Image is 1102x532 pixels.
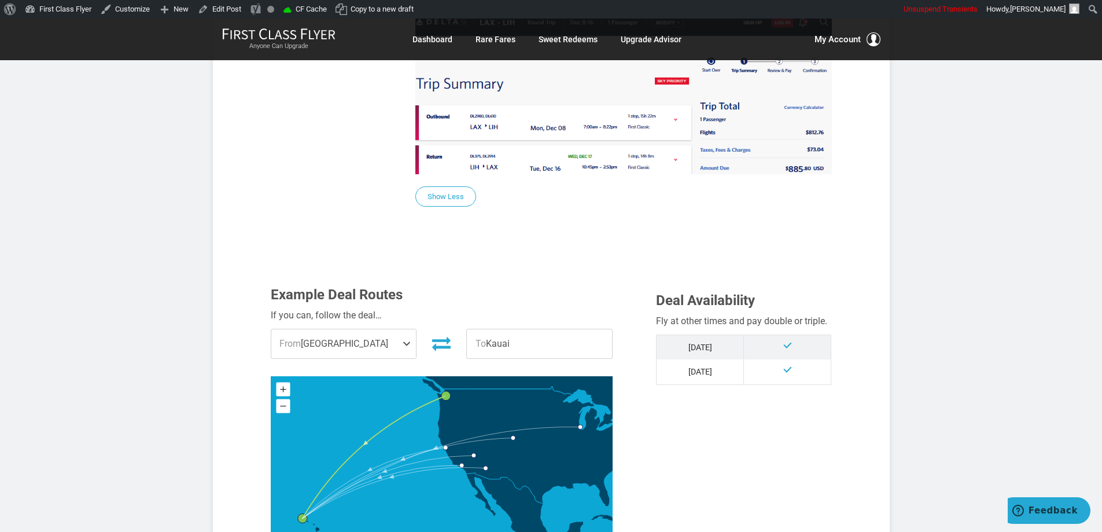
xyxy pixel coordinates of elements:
td: [DATE] [657,335,744,359]
span: Example Deal Routes [271,287,403,303]
a: First Class FlyerAnyone Can Upgrade [222,28,336,51]
a: Upgrade Advisor [621,29,681,50]
span: Kauai [467,329,612,358]
span: To [476,338,486,349]
span: [GEOGRAPHIC_DATA] [271,329,417,358]
g: Kauai [298,513,315,523]
button: My Account [814,32,880,46]
td: [DATE] [657,359,744,384]
button: Invert Route Direction [425,331,458,356]
g: Las Vegas [471,453,481,458]
g: San Francisco [443,445,453,450]
span: Deal Availability [656,292,755,309]
a: Sweet Redeems [539,29,598,50]
img: First Class Flyer [222,28,336,40]
span: [PERSON_NAME] [1010,5,1066,13]
a: Dashboard [412,29,452,50]
span: From [279,338,301,349]
g: Seattle [441,391,458,401]
span: Unsuspend Transients [904,5,978,13]
iframe: Opens a widget where you can find more information [1008,497,1090,526]
div: Fly at other times and pay double or triple. [656,314,831,329]
button: Show Less [415,186,476,207]
small: Anyone Can Upgrade [222,42,336,50]
div: If you can, follow the deal… [271,308,613,323]
a: Rare Fares [476,29,515,50]
span: My Account [814,32,861,46]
